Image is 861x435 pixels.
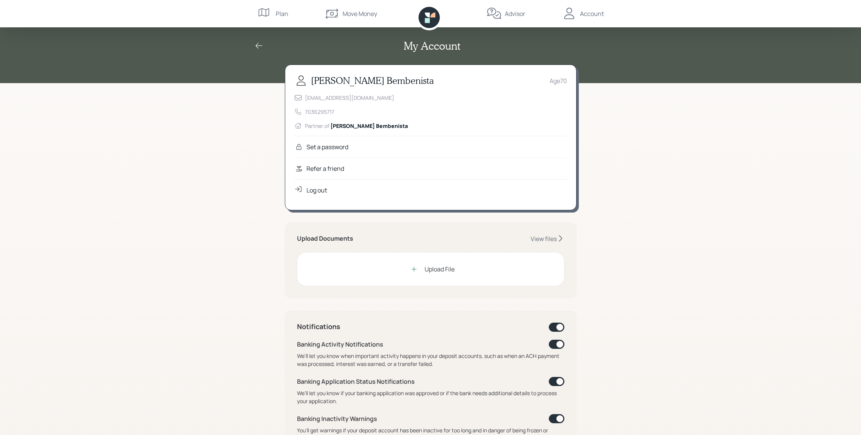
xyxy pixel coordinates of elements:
div: Partner of [305,122,408,130]
span: [PERSON_NAME] Bembenista [330,122,408,129]
div: Plan [276,9,288,18]
div: We'll let you know when important activity happens in your deposit accounts, such as when an ACH ... [297,352,564,368]
div: View files [531,235,557,243]
h3: [PERSON_NAME] Bembenista [311,75,434,86]
div: Upload File [425,265,455,274]
div: Refer a friend [306,164,344,173]
div: [EMAIL_ADDRESS][DOMAIN_NAME] [305,94,394,102]
h5: Upload Documents [297,235,353,242]
div: Advisor [505,9,525,18]
div: Set a password [306,142,348,151]
h2: My Account [404,39,460,52]
div: Banking Inactivity Warnings [297,414,377,423]
div: 7036295717 [305,108,334,116]
div: Banking Activity Notifications [297,340,383,349]
div: We'll let you know if your banking application was approved or if the bank needs additional detai... [297,389,564,405]
div: Age 70 [550,76,567,85]
div: Log out [306,186,327,195]
div: Banking Application Status Notifications [297,377,415,386]
h4: Notifications [297,323,340,331]
div: Move Money [343,9,377,18]
div: Account [580,9,604,18]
